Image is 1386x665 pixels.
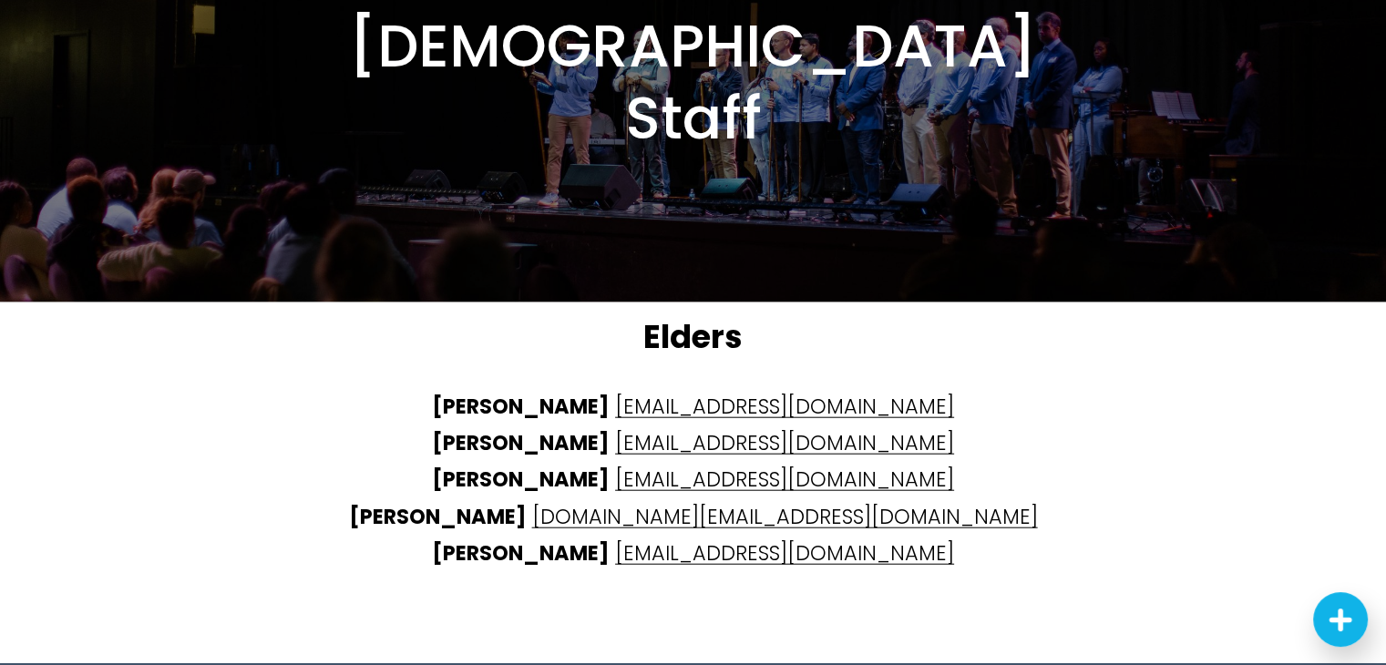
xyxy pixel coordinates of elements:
[349,502,527,531] strong: [PERSON_NAME]
[283,11,1104,155] h1: [DEMOGRAPHIC_DATA] Staff
[643,314,743,359] strong: Elders
[532,502,1038,531] a: [DOMAIN_NAME][EMAIL_ADDRESS][DOMAIN_NAME]
[432,392,610,421] strong: [PERSON_NAME]
[432,465,610,494] strong: [PERSON_NAME]
[432,538,610,568] strong: [PERSON_NAME]
[432,428,610,457] strong: [PERSON_NAME]
[615,392,954,421] a: [EMAIL_ADDRESS][DOMAIN_NAME]
[615,538,954,568] a: [EMAIL_ADDRESS][DOMAIN_NAME]
[615,465,954,494] a: [EMAIL_ADDRESS][DOMAIN_NAME]
[615,428,954,457] a: [EMAIL_ADDRESS][DOMAIN_NAME]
